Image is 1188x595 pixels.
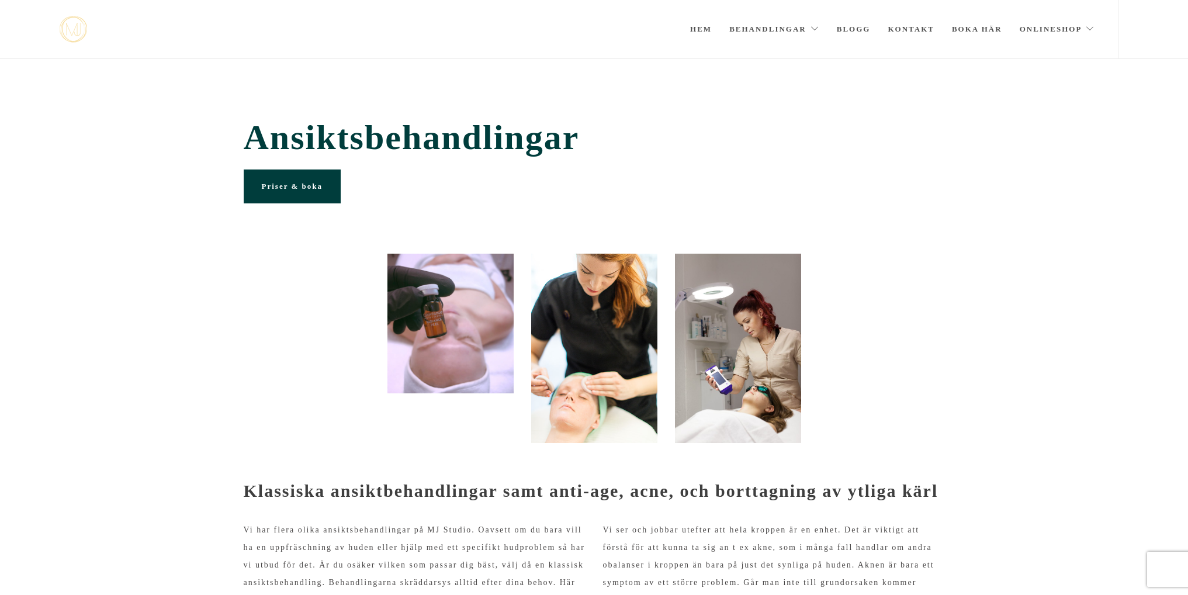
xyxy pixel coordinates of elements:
[262,182,323,191] span: Priser & boka
[387,254,514,393] img: 20200316_113429315_iOS
[244,169,341,203] a: Priser & boka
[60,16,87,43] a: mjstudio mjstudio mjstudio
[531,254,657,443] img: Portömning Stockholm
[244,117,945,158] span: Ansiktsbehandlingar
[60,16,87,43] img: mjstudio
[244,481,938,500] strong: Klassiska ansiktbehandlingar samt anti-age, acne, och borttagning av ytliga kärl
[675,254,801,443] img: evh_NF_2018_90598 (1)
